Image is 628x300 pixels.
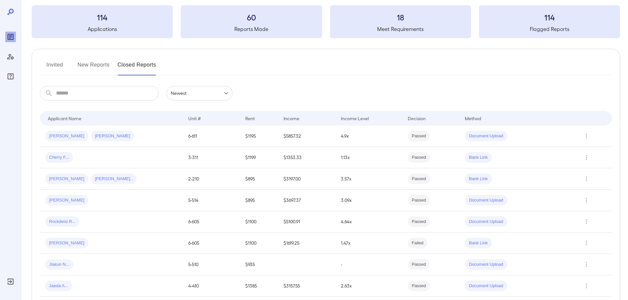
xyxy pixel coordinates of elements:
[32,5,620,38] summary: 114Applications60Reports Made18Meet Requirements114Flagged Reports
[278,147,336,168] td: $1353.33
[5,32,16,42] div: Reports
[336,168,403,190] td: 3.57x
[408,283,430,289] span: Passed
[278,232,336,254] td: $1619.25
[465,197,507,204] span: Document Upload
[45,176,88,182] span: [PERSON_NAME]
[278,168,336,190] td: $3197.00
[240,254,278,275] td: $935
[336,147,403,168] td: 1.13x
[183,254,240,275] td: 5-510
[479,25,620,33] h5: Flagged Reports
[465,176,492,182] span: Bank Link
[5,71,16,82] div: FAQ
[45,261,73,268] span: Jiakun N...
[240,168,278,190] td: $895
[183,232,240,254] td: 6-605
[408,219,430,225] span: Passed
[408,197,430,204] span: Passed
[45,133,88,139] span: [PERSON_NAME]
[240,190,278,211] td: $895
[479,12,620,22] h3: 114
[336,211,403,232] td: 4.64x
[278,190,336,211] td: $3697.37
[465,133,507,139] span: Document Upload
[330,25,471,33] h5: Meet Requirements
[408,240,427,246] span: Failed
[581,152,592,163] button: Row Actions
[581,131,592,141] button: Row Actions
[278,125,336,147] td: $5857.32
[5,51,16,62] div: Manage Users
[45,283,72,289] span: Jaeda A...
[181,25,322,33] h5: Reports Made
[330,12,471,22] h3: 18
[278,275,336,297] td: $3157.55
[581,216,592,227] button: Row Actions
[465,114,481,122] div: Method
[45,240,88,246] span: [PERSON_NAME]
[183,211,240,232] td: 6-605
[91,176,136,182] span: [PERSON_NAME]..
[45,197,88,204] span: [PERSON_NAME]
[45,154,73,161] span: Cherry F...
[32,12,173,22] h3: 114
[408,133,430,139] span: Passed
[336,254,403,275] td: -
[581,195,592,205] button: Row Actions
[336,232,403,254] td: 1.47x
[240,232,278,254] td: $1100
[183,275,240,297] td: 4-410
[581,238,592,248] button: Row Actions
[465,261,507,268] span: Document Upload
[40,60,70,75] button: Invited
[408,176,430,182] span: Passed
[581,259,592,270] button: Row Actions
[581,174,592,184] button: Row Actions
[188,114,201,122] div: Unit #
[240,275,278,297] td: $1385
[45,219,79,225] span: Rockdeisi R...
[166,86,232,100] div: Newest
[91,133,134,139] span: [PERSON_NAME]
[336,125,403,147] td: 4.9x
[118,60,156,75] button: Closed Reports
[465,154,492,161] span: Bank Link
[48,114,81,122] div: Applicant Name
[183,125,240,147] td: 6-611
[240,125,278,147] td: $1195
[465,240,492,246] span: Bank Link
[284,114,299,122] div: Income
[5,276,16,287] div: Log Out
[183,147,240,168] td: 3-311
[336,190,403,211] td: 3.09x
[408,261,430,268] span: Passed
[183,168,240,190] td: 2-210
[77,60,110,75] button: New Reports
[408,154,430,161] span: Passed
[408,114,426,122] div: Decision
[465,219,507,225] span: Document Upload
[278,211,336,232] td: $5100.91
[240,147,278,168] td: $1199
[245,114,256,122] div: Rent
[581,281,592,291] button: Row Actions
[336,275,403,297] td: 2.63x
[32,25,173,33] h5: Applications
[181,12,322,22] h3: 60
[341,114,369,122] div: Income Level
[240,211,278,232] td: $1100
[183,190,240,211] td: 5-514
[465,283,507,289] span: Document Upload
